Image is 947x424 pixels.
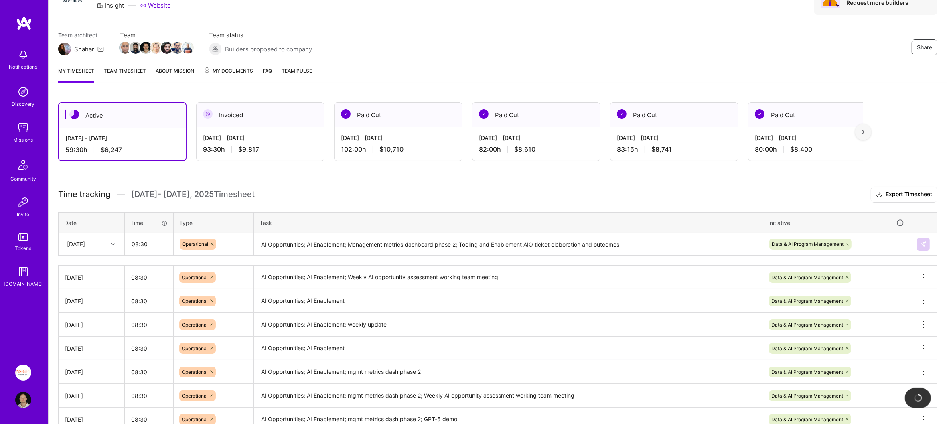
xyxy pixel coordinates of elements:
div: Invite [17,210,30,219]
a: About Mission [156,67,194,83]
div: [DATE] [65,273,118,282]
input: HH:MM [125,267,173,288]
img: Team Member Avatar [182,42,194,54]
div: null [917,238,931,251]
img: Active [69,110,79,119]
a: My timesheet [58,67,94,83]
div: [DATE] [65,297,118,305]
span: Data & AI Program Management [771,369,843,375]
div: Invoiced [197,103,324,127]
span: Data & AI Program Management [771,393,843,399]
img: guide book [15,264,31,280]
span: Team Pulse [282,68,312,74]
img: Invoiced [203,109,213,119]
a: Website [140,1,171,10]
input: HH:MM [125,385,173,406]
div: 102:00 h [341,145,456,154]
div: Notifications [9,63,38,71]
img: discovery [15,84,31,100]
div: [DATE] [67,240,85,248]
a: Team Member Avatar [120,41,130,55]
textarea: AI Opportunities; AI Enablement [255,290,761,312]
img: Paid Out [479,109,489,119]
div: [DATE] - [DATE] [617,134,732,142]
a: Team Member Avatar [172,41,183,55]
textarea: AI Opportunities; AI Enablement; Weekly AI opportunity assessment working team meeting [255,266,761,288]
a: Team timesheet [104,67,146,83]
a: Team Member Avatar [151,41,162,55]
span: Operational [182,369,208,375]
img: tokens [18,233,28,241]
input: HH:MM [125,338,173,359]
span: Team [120,31,193,39]
div: 93:30 h [203,145,318,154]
input: HH:MM [125,290,173,312]
a: Team Pulse [282,67,312,83]
th: Type [174,212,254,233]
span: Data & AI Program Management [771,322,843,328]
span: $8,610 [514,145,535,154]
div: [DATE] [65,415,118,424]
div: Time [130,219,168,227]
div: [DATE] - [DATE] [755,134,870,142]
img: Team Architect [58,43,71,55]
span: Operational [182,241,208,247]
div: Tokens [15,244,32,252]
div: Active [59,103,186,128]
img: Builders proposed to company [209,43,222,55]
span: Operational [182,322,208,328]
img: Paid Out [617,109,627,119]
span: [DATE] - [DATE] , 2025 Timesheet [131,189,255,199]
div: Discovery [12,100,35,108]
a: FAQ [263,67,272,83]
span: $6,247 [101,146,122,154]
div: [DATE] [65,321,118,329]
i: icon CompanyGray [97,2,103,9]
textarea: AI Opportunities; AI Enablement; mgmt metrics dash phase 2 [255,361,761,383]
span: Team status [209,31,312,39]
div: [DATE] - [DATE] [479,134,594,142]
div: [DATE] [65,344,118,353]
textarea: AI Opportunities; AI Enablement [255,337,761,359]
div: [DATE] [65,392,118,400]
div: 59:30 h [65,146,179,154]
div: 80:00 h [755,145,870,154]
span: Data & AI Program Management [771,298,843,304]
div: Missions [14,136,33,144]
span: $9,817 [238,145,259,154]
div: Paid Out [748,103,876,127]
input: HH:MM [125,361,173,383]
div: 83:15 h [617,145,732,154]
div: [DATE] - [DATE] [65,134,179,142]
img: Paid Out [341,109,351,119]
img: Invite [15,194,31,210]
img: Insight Partners: Data & AI - Sourcing [15,365,31,381]
span: Data & AI Program Management [772,241,844,247]
img: loading [913,393,923,403]
img: right [862,129,865,135]
div: Paid Out [335,103,462,127]
textarea: AI Opportunities; AI Enablement; weekly update [255,314,761,336]
textarea: AI Opportunities; AI Enablement; mgmt metrics dash phase 2; Weekly AI opportunity assessment work... [255,385,761,407]
img: Team Member Avatar [119,42,131,54]
a: My Documents [204,67,253,83]
span: Share [917,43,932,51]
img: Team Member Avatar [130,42,142,54]
img: teamwork [15,120,31,136]
a: Team Member Avatar [141,41,151,55]
th: Date [59,212,125,233]
a: Team Member Avatar [130,41,141,55]
div: Insight [97,1,124,10]
img: Paid Out [755,109,764,119]
div: 82:00 h [479,145,594,154]
div: Community [10,174,36,183]
span: Operational [182,274,208,280]
span: $10,710 [379,145,404,154]
div: [DATE] - [DATE] [203,134,318,142]
input: HH:MM [125,233,173,255]
a: Team Member Avatar [183,41,193,55]
img: Submit [920,241,927,248]
span: My Documents [204,67,253,75]
span: Operational [182,416,208,422]
img: Team Member Avatar [161,42,173,54]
